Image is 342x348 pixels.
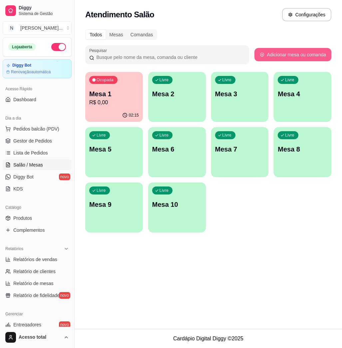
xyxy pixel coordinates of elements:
a: KDS [3,183,72,194]
span: Salão / Mesas [13,162,43,168]
article: Renovação automática [11,69,51,75]
a: Produtos [3,213,72,223]
p: Mesa 6 [152,145,202,154]
a: Entregadoresnovo [3,319,72,330]
div: Gerenciar [3,309,72,319]
button: LivreMesa 7 [211,127,269,177]
a: Diggy BotRenovaçãoautomática [3,59,72,78]
button: Configurações [282,8,331,21]
p: Mesa 4 [278,89,327,99]
a: Relatório de fidelidadenovo [3,290,72,301]
div: [PERSON_NAME] ... [20,25,63,31]
button: OcupadaMesa 1R$ 0,0002:15 [85,72,143,122]
a: Relatório de mesas [3,278,72,289]
span: Acesso total [19,334,61,340]
p: Livre [97,133,106,138]
span: KDS [13,185,23,192]
p: Ocupada [97,77,114,83]
a: DiggySistema de Gestão [3,3,72,19]
button: Alterar Status [51,43,66,51]
p: R$ 0,00 [89,99,139,107]
button: LivreMesa 6 [148,127,206,177]
a: Salão / Mesas [3,160,72,170]
span: Relatório de mesas [13,280,54,287]
p: Livre [285,133,294,138]
button: LivreMesa 10 [148,182,206,232]
label: Pesquisar [89,48,109,53]
span: Relatórios de vendas [13,256,57,263]
div: Loja aberta [8,43,36,51]
span: Diggy [19,5,69,11]
span: Relatório de fidelidade [13,292,60,299]
p: Livre [160,133,169,138]
p: Mesa 10 [152,200,202,209]
button: Acesso total [3,329,72,345]
footer: Cardápio Digital Diggy © 2025 [75,329,342,348]
div: Mesas [106,30,127,39]
p: 02:15 [129,113,139,118]
span: Diggy Bot [13,174,34,180]
button: LivreMesa 9 [85,182,143,232]
span: N [8,25,15,31]
button: LivreMesa 8 [274,127,331,177]
div: Dia a dia [3,113,72,124]
div: Catálogo [3,202,72,213]
p: Mesa 5 [89,145,139,154]
p: Mesa 2 [152,89,202,99]
span: Entregadores [13,321,41,328]
a: Relatório de clientes [3,266,72,277]
button: LivreMesa 5 [85,127,143,177]
button: Pedidos balcão (PDV) [3,124,72,134]
span: Dashboard [13,96,36,103]
span: Relatório de clientes [13,268,56,275]
p: Mesa 3 [215,89,265,99]
span: Relatórios [5,246,23,251]
p: Livre [285,77,294,83]
button: Select a team [3,21,72,35]
p: Livre [160,188,169,193]
h2: Atendimento Salão [85,9,154,20]
span: Lista de Pedidos [13,150,48,156]
a: Dashboard [3,94,72,105]
p: Livre [160,77,169,83]
div: Comandas [127,30,157,39]
a: Complementos [3,225,72,235]
p: Mesa 1 [89,89,139,99]
span: Produtos [13,215,32,221]
input: Pesquisar [94,54,245,61]
a: Diggy Botnovo [3,172,72,182]
p: Mesa 7 [215,145,265,154]
span: Complementos [13,227,45,233]
p: Livre [222,77,232,83]
span: Pedidos balcão (PDV) [13,126,59,132]
article: Diggy Bot [12,63,31,68]
p: Livre [97,188,106,193]
div: Todos [86,30,106,39]
button: LivreMesa 3 [211,72,269,122]
div: Acesso Rápido [3,84,72,94]
button: Adicionar mesa ou comanda [254,48,331,61]
a: Lista de Pedidos [3,148,72,158]
button: LivreMesa 2 [148,72,206,122]
a: Gestor de Pedidos [3,136,72,146]
p: Mesa 8 [278,145,327,154]
span: Sistema de Gestão [19,11,69,16]
p: Livre [222,133,232,138]
a: Relatórios de vendas [3,254,72,265]
button: LivreMesa 4 [274,72,331,122]
span: Gestor de Pedidos [13,138,52,144]
p: Mesa 9 [89,200,139,209]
